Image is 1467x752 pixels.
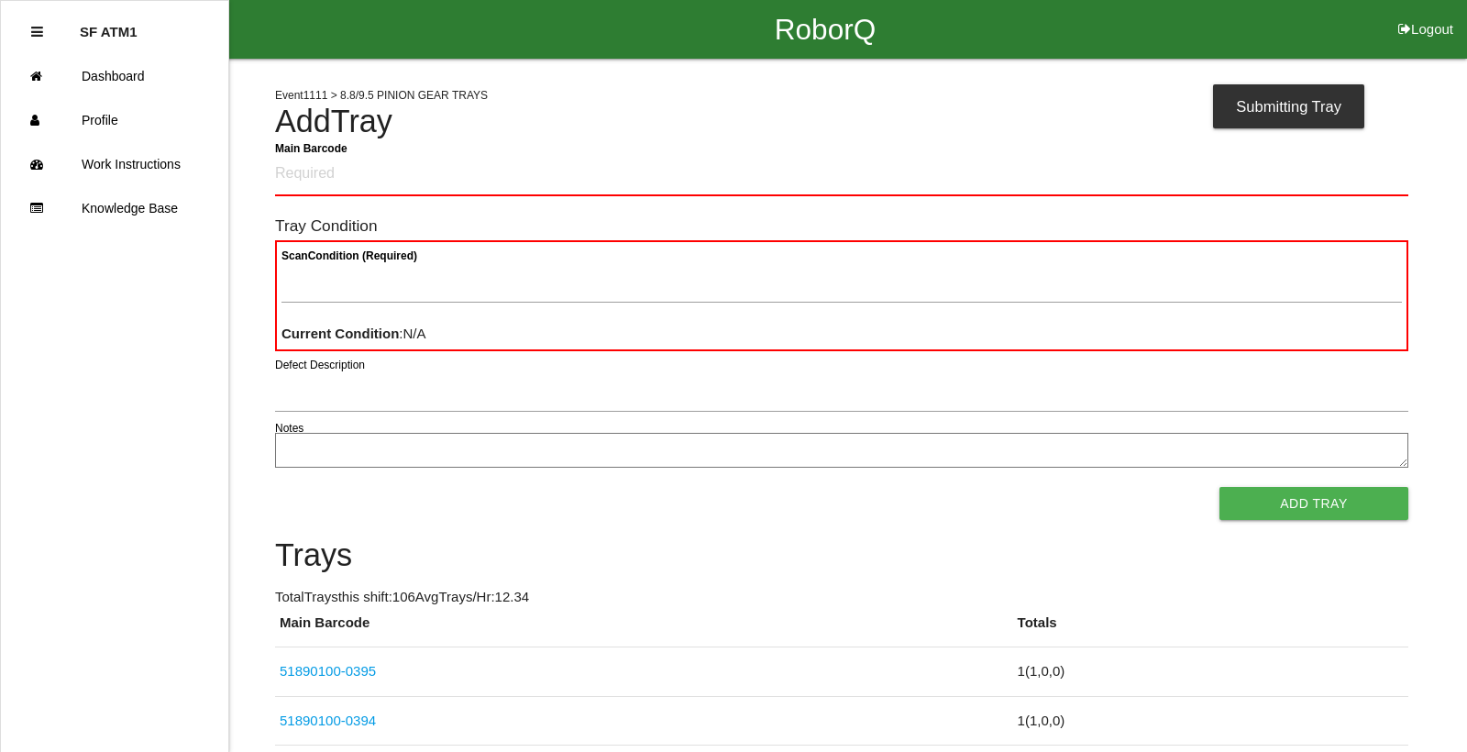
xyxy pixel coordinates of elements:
a: 51890100-0394 [280,713,376,728]
a: Dashboard [1,54,228,98]
td: 1 ( 1 , 0 , 0 ) [1013,647,1408,697]
label: Defect Description [275,357,365,373]
p: Total Trays this shift: 106 Avg Trays /Hr: 12.34 [275,587,1408,608]
b: Current Condition [281,326,399,341]
h6: Tray Condition [275,217,1408,235]
b: Scan Condition (Required) [281,249,417,262]
span: : N/A [281,326,426,341]
b: Main Barcode [275,141,347,154]
span: Event 1111 > 8.8/9.5 PINION GEAR TRAYS [275,89,488,102]
label: Notes [275,420,303,437]
div: Submitting Tray [1213,84,1364,128]
div: Close [31,10,43,54]
a: 51890100-0395 [280,663,376,679]
a: Work Instructions [1,142,228,186]
a: Knowledge Base [1,186,228,230]
button: Add Tray [1219,487,1408,520]
td: 1 ( 1 , 0 , 0 ) [1013,696,1408,746]
input: Required [275,153,1408,196]
th: Main Barcode [275,613,1013,647]
h4: Add Tray [275,105,1408,139]
a: Profile [1,98,228,142]
p: SF ATM1 [80,10,138,39]
h4: Trays [275,538,1408,573]
th: Totals [1013,613,1408,647]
